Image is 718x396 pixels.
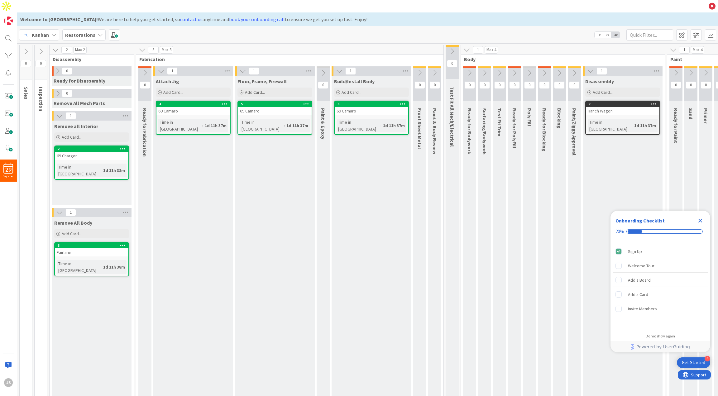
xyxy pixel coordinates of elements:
span: 2x [603,32,611,38]
span: : [284,122,285,129]
div: Time in [GEOGRAPHIC_DATA] [158,119,202,132]
span: Attach Jig [156,78,179,84]
span: 1 [167,67,178,75]
div: 20% [615,229,624,234]
div: Onboarding Checklist [615,217,665,224]
span: Paint & Epoxy [320,108,326,139]
span: 0 [62,67,72,75]
span: 1 [65,209,76,216]
div: Checklist items [610,242,710,330]
span: 1 [596,67,607,75]
div: Checklist Container [610,211,710,352]
span: : [101,167,102,174]
span: Ready for PolyFill [511,108,518,148]
div: Do not show again [646,334,675,339]
div: Time in [GEOGRAPHIC_DATA] [337,119,381,132]
div: Max 3 [162,48,171,51]
div: 1d 11h 37m [285,122,310,129]
div: Add a Board is incomplete. [613,273,708,287]
span: Add Card... [163,89,183,95]
div: Get Started [682,360,705,366]
span: 1 [345,67,356,75]
div: 69 Camaro [238,107,312,115]
div: 4 [159,102,230,106]
span: : [101,264,102,270]
span: Front Sheet Metal [417,108,423,149]
div: 269 Charger [55,146,128,160]
div: Time in [GEOGRAPHIC_DATA] [57,164,101,177]
div: Max 2 [75,48,85,51]
span: 1 [65,112,76,120]
div: Add a Card [628,291,648,298]
span: Ready for Bodywork [467,108,473,154]
div: Footer [610,341,710,352]
div: Invite Members [628,305,657,313]
span: Ready for Paint [673,108,679,143]
span: Remove All Mech Parts [54,100,105,106]
div: Add a Board [628,276,651,284]
span: Add Card... [62,134,82,140]
div: 69 Charger [55,152,128,160]
span: 0 [671,81,681,89]
span: Paint & Body Review [432,108,438,154]
div: Sign Up is complete. [613,245,708,258]
div: 6 [337,102,408,106]
b: Restorations [65,32,95,38]
span: 0 [479,81,490,89]
span: 0 [464,81,475,89]
div: Time in [GEOGRAPHIC_DATA] [240,119,284,132]
b: Welcome to [GEOGRAPHIC_DATA]! [20,16,98,22]
div: 5 [241,102,312,106]
div: Checklist progress: 20% [615,229,705,234]
span: 0 [494,81,505,89]
span: Primer [703,108,709,123]
span: Powered by UserGuiding [636,343,690,351]
span: 0 [447,60,457,67]
span: Ready for Disassembly [54,78,105,84]
div: 69 Camaro [156,107,230,115]
span: 0 [429,81,440,89]
div: 4 [156,101,230,107]
span: Sales [23,87,29,99]
div: Ranch Wagon [586,107,659,115]
div: 669 Camaro [335,101,408,115]
span: : [632,122,633,129]
div: We are here to help you get started, so anytime and to ensure we get you set up fast. Enjoy! [20,16,706,23]
div: 1d 11h 38m [102,264,127,270]
span: Inspection [38,87,44,111]
div: js [4,378,13,387]
span: 3 [148,46,159,54]
span: Disassembly [585,78,614,84]
span: Ready for Blocking [541,108,548,151]
span: : [202,122,203,129]
span: Add Card... [593,89,613,95]
div: Close Checklist [695,216,705,226]
span: 0 [140,81,150,89]
div: Time in [GEOGRAPHIC_DATA] [588,119,632,132]
div: 7 [586,101,659,107]
div: Open Get Started checklist, remaining modules: 4 [677,357,710,368]
span: 1x [595,32,603,38]
a: contact us [180,16,203,22]
div: Welcome Tour is incomplete. [613,259,708,273]
span: Test Fit Trim [496,108,503,136]
div: 1d 11h 38m [102,167,127,174]
a: book your onboarding call [229,16,285,22]
div: 3 [58,243,128,248]
div: Welcome Tour [628,262,654,270]
span: Add Card... [342,89,361,95]
span: Add Card... [62,231,82,236]
span: Remove all Interior [54,123,98,129]
div: Max 4 [486,48,496,51]
span: 1 [249,67,259,75]
span: Ready for Fabrication [142,108,148,157]
div: 469 Camaro [156,101,230,115]
div: Sign Up [628,248,642,255]
span: 0 [701,81,711,89]
div: 1d 11h 37m [633,122,658,129]
span: 0 [569,81,580,89]
span: 0 [21,60,31,67]
span: Add Card... [245,89,265,95]
span: Body [464,56,657,62]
